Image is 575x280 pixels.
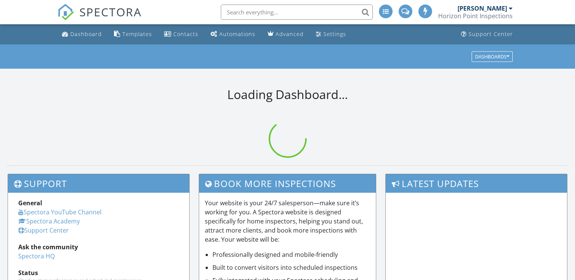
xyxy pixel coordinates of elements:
[458,27,516,41] a: Support Center
[205,198,370,244] p: Your website is your 24/7 salesperson—make sure it’s working for you. A Spectora website is desig...
[18,242,179,252] div: Ask the community
[386,174,567,193] h3: Latest Updates
[221,5,373,20] input: Search everything...
[173,30,198,38] div: Contacts
[323,30,346,38] div: Settings
[18,208,101,216] a: Spectora YouTube Channel
[212,250,370,259] li: Professionally designed and mobile-friendly
[18,217,80,225] a: Spectora Academy
[70,30,102,38] div: Dashboard
[161,27,201,41] a: Contacts
[57,4,74,20] img: The Best Home Inspection Software - Spectora
[458,5,507,12] div: [PERSON_NAME]
[438,12,513,20] div: Horizon Point Inspections
[472,51,513,62] button: Dashboards
[79,4,142,20] span: SPECTORA
[18,252,55,260] a: Spectora HQ
[212,263,370,272] li: Built to convert visitors into scheduled inspections
[469,30,513,38] div: Support Center
[18,199,42,207] strong: General
[8,174,189,193] h3: Support
[111,27,155,41] a: Templates
[57,10,142,26] a: SPECTORA
[276,30,304,38] div: Advanced
[265,27,307,41] a: Advanced
[208,27,258,41] a: Automations (Advanced)
[199,174,376,193] h3: Book More Inspections
[18,226,69,234] a: Support Center
[122,30,152,38] div: Templates
[18,268,179,277] div: Status
[59,27,105,41] a: Dashboard
[219,30,255,38] div: Automations
[475,54,509,59] div: Dashboards
[313,27,349,41] a: Settings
